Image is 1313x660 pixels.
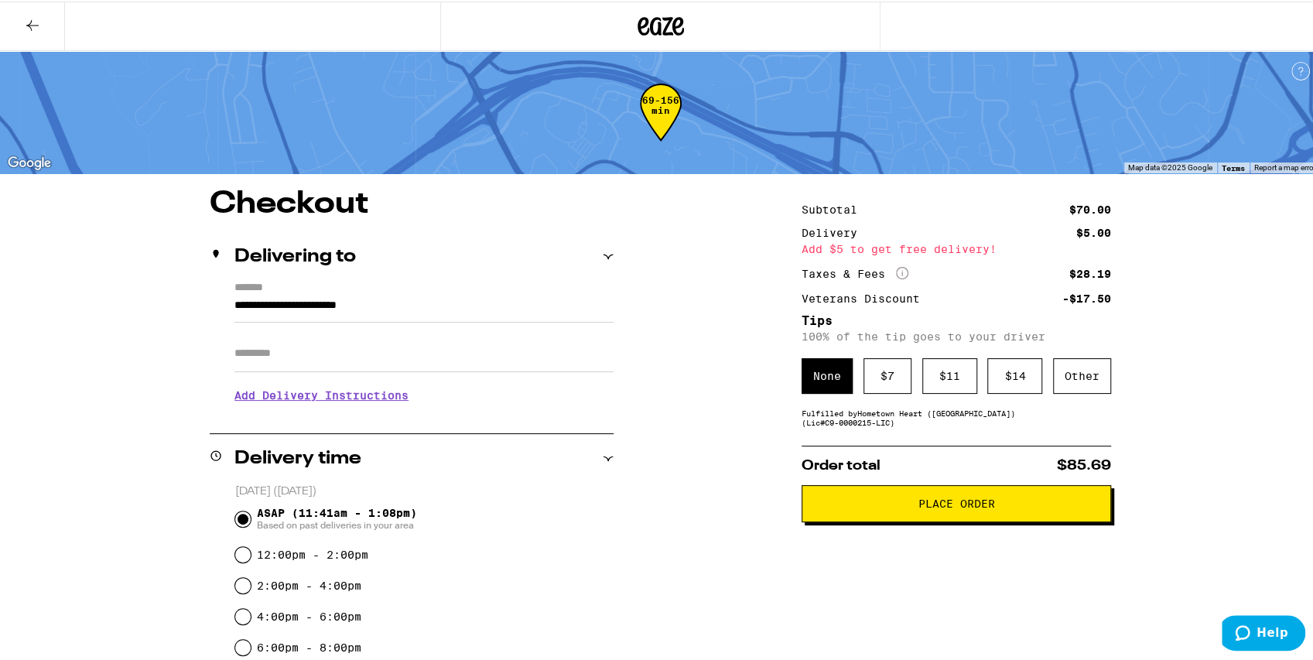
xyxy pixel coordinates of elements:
div: -$17.50 [1062,292,1111,303]
div: Fulfilled by Hometown Heart ([GEOGRAPHIC_DATA]) (Lic# C9-0000215-LIC ) [802,407,1111,426]
div: $ 11 [922,357,977,392]
span: Map data ©2025 Google [1128,162,1212,170]
div: Add $5 to get free delivery! [802,242,1111,253]
h3: Add Delivery Instructions [234,376,614,412]
label: 4:00pm - 6:00pm [257,609,361,621]
span: Based on past deliveries in your area [257,518,417,530]
div: Subtotal [802,203,868,214]
a: Terms [1222,162,1245,171]
span: ASAP (11:41am - 1:08pm) [257,505,417,530]
img: Google [4,152,55,172]
h1: Checkout [210,187,614,218]
p: We'll contact you at [PHONE_NUMBER] when we arrive [234,412,614,424]
span: Place Order [918,497,995,508]
div: Delivery [802,226,868,237]
div: 69-156 min [640,94,682,152]
div: $70.00 [1069,203,1111,214]
div: $ 7 [863,357,911,392]
button: Place Order [802,484,1111,521]
h5: Tips [802,313,1111,326]
h2: Delivery time [234,448,361,467]
iframe: Opens a widget where you can find more information [1222,614,1305,652]
span: Order total [802,457,880,471]
label: 2:00pm - 4:00pm [257,578,361,590]
label: 6:00pm - 8:00pm [257,640,361,652]
label: 12:00pm - 2:00pm [257,547,368,559]
div: $5.00 [1076,226,1111,237]
div: None [802,357,853,392]
div: Taxes & Fees [802,265,908,279]
div: Veterans Discount [802,292,931,303]
div: $28.19 [1069,267,1111,278]
a: Open this area in Google Maps (opens a new window) [4,152,55,172]
span: $85.69 [1057,457,1111,471]
p: 100% of the tip goes to your driver [802,329,1111,341]
div: Other [1053,357,1111,392]
p: [DATE] ([DATE]) [235,483,614,498]
h2: Delivering to [234,246,356,265]
div: $ 14 [987,357,1042,392]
